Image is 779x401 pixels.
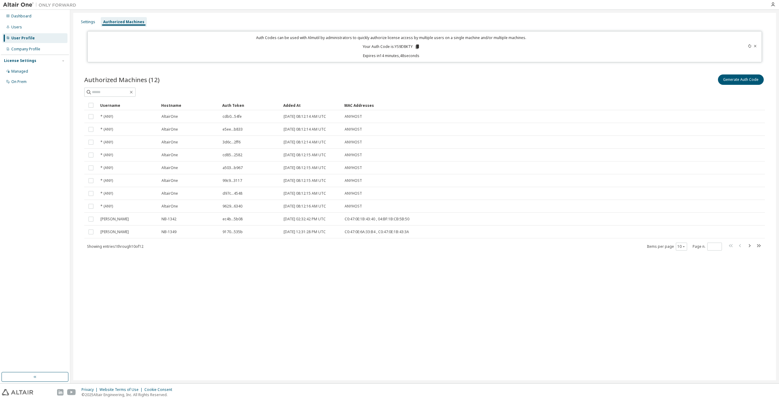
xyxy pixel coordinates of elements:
[718,74,764,85] button: Generate Auth Code
[100,114,113,119] span: * (ANY)
[82,387,100,392] div: Privacy
[345,191,362,196] span: ANYHOST
[284,229,326,234] span: [DATE] 12:31:28 PM UTC
[345,114,362,119] span: ANYHOST
[100,140,113,145] span: * (ANY)
[100,204,113,209] span: * (ANY)
[283,100,339,110] div: Added At
[284,217,326,222] span: [DATE] 02:32:42 PM UTC
[284,153,326,157] span: [DATE] 08:12:15 AM UTC
[284,114,326,119] span: [DATE] 08:12:14 AM UTC
[91,53,691,58] p: Expires in 14 minutes, 48 seconds
[284,127,326,132] span: [DATE] 08:12:14 AM UTC
[11,47,40,52] div: Company Profile
[100,153,113,157] span: * (ANY)
[57,389,63,396] img: linkedin.svg
[223,114,242,119] span: cdb0...54fe
[161,191,178,196] span: AltairOne
[345,127,362,132] span: ANYHOST
[161,178,178,183] span: AltairOne
[161,217,176,222] span: NB-1342
[363,44,420,49] p: Your Auth Code is: YS9D8KTY
[100,178,113,183] span: * (ANY)
[100,100,156,110] div: Username
[223,153,242,157] span: cd85...2582
[11,69,28,74] div: Managed
[161,114,178,119] span: AltairOne
[223,127,243,132] span: e5ee...b833
[345,204,362,209] span: ANYHOST
[345,140,362,145] span: ANYHOST
[223,229,243,234] span: 9170...535b
[87,244,143,249] span: Showing entries 1 through 10 of 12
[223,165,243,170] span: a503...b967
[693,243,722,251] span: Page n.
[345,229,409,234] span: C0:47:0E:6A:33:B4 , C0:47:0E:1B:43:3A
[161,229,176,234] span: NB-1349
[223,140,241,145] span: 3d6c...2ff6
[2,389,33,396] img: altair_logo.svg
[144,387,176,392] div: Cookie Consent
[100,191,113,196] span: * (ANY)
[4,58,36,63] div: License Settings
[161,165,178,170] span: AltairOne
[100,387,144,392] div: Website Terms of Use
[222,100,278,110] div: Auth Token
[67,389,76,396] img: youtube.svg
[91,35,691,40] p: Auth Codes can be used with Almutil by administrators to quickly authorize license access by mult...
[677,244,686,249] button: 10
[81,20,95,24] div: Settings
[344,100,701,110] div: MAC Addresses
[284,165,326,170] span: [DATE] 08:12:15 AM UTC
[11,14,31,19] div: Dashboard
[161,100,217,110] div: Hostname
[100,217,129,222] span: [PERSON_NAME]
[11,36,35,41] div: User Profile
[100,127,113,132] span: * (ANY)
[100,165,113,170] span: * (ANY)
[161,127,178,132] span: AltairOne
[11,25,22,30] div: Users
[223,191,242,196] span: d97c...4548
[284,140,326,145] span: [DATE] 08:12:14 AM UTC
[161,204,178,209] span: AltairOne
[345,153,362,157] span: ANYHOST
[223,178,242,183] span: 99c9...3117
[3,2,79,8] img: Altair One
[284,204,326,209] span: [DATE] 08:12:16 AM UTC
[100,229,129,234] span: [PERSON_NAME]
[284,178,326,183] span: [DATE] 08:12:15 AM UTC
[161,140,178,145] span: AltairOne
[223,204,242,209] span: 9629...6340
[345,165,362,170] span: ANYHOST
[345,178,362,183] span: ANYHOST
[223,217,243,222] span: ec4b...5b08
[11,79,27,84] div: On Prem
[647,243,687,251] span: Items per page
[345,217,409,222] span: C0:47:0E:1B:43:40 , 04:BF:1B:CB:5B:50
[84,75,160,84] span: Authorized Machines (12)
[284,191,326,196] span: [DATE] 08:12:15 AM UTC
[161,153,178,157] span: AltairOne
[82,392,176,397] p: © 2025 Altair Engineering, Inc. All Rights Reserved.
[103,20,144,24] div: Authorized Machines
